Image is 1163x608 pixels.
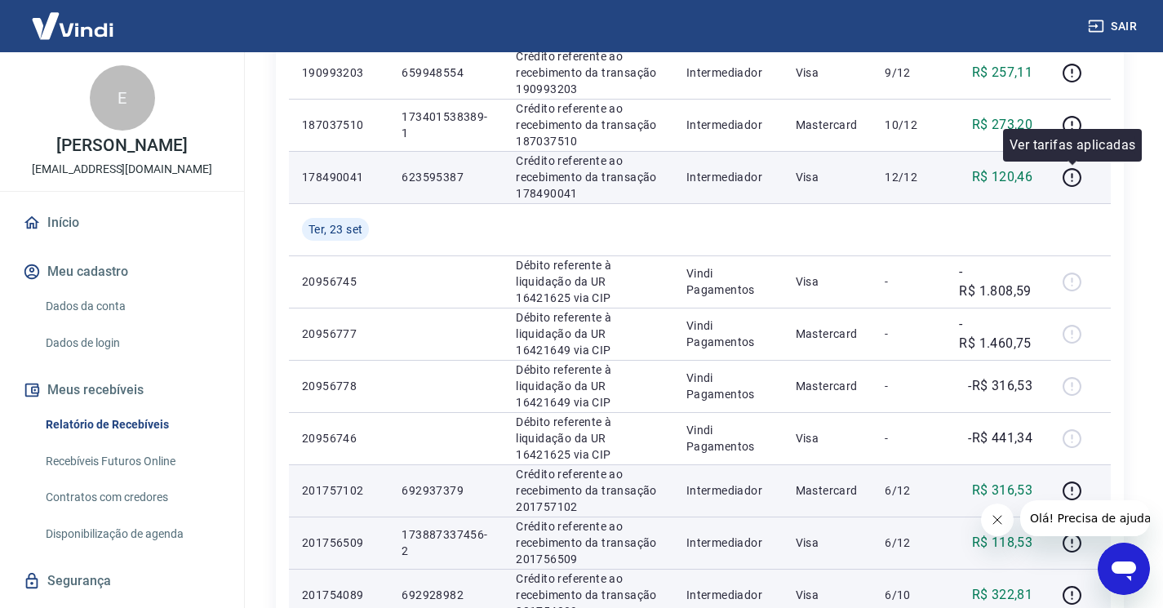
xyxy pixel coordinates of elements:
p: Vindi Pagamentos [686,265,770,298]
p: Ver tarifas aplicadas [1010,135,1135,155]
p: R$ 316,53 [972,481,1033,500]
p: Débito referente à liquidação da UR 16421625 via CIP [516,257,660,306]
p: -R$ 441,34 [968,428,1032,448]
p: R$ 273,20 [972,115,1033,135]
p: 201756509 [302,535,375,551]
p: 10/12 [885,117,933,133]
div: E [90,65,155,131]
img: Vindi [20,1,126,51]
p: - [885,378,933,394]
p: Débito referente à liquidação da UR 16421649 via CIP [516,309,660,358]
a: Segurança [20,563,224,599]
p: Intermediador [686,535,770,551]
p: [EMAIL_ADDRESS][DOMAIN_NAME] [32,161,212,178]
a: Disponibilização de agenda [39,517,224,551]
p: 6/12 [885,535,933,551]
p: 6/10 [885,587,933,603]
p: Crédito referente ao recebimento da transação 201756509 [516,518,660,567]
p: Mastercard [796,378,859,394]
p: Intermediador [686,482,770,499]
p: Intermediador [686,117,770,133]
p: Intermediador [686,64,770,81]
p: Intermediador [686,169,770,185]
p: Vindi Pagamentos [686,317,770,350]
iframe: Message from company [1020,500,1150,536]
iframe: Close message [981,504,1014,536]
p: -R$ 316,53 [968,376,1032,396]
p: Mastercard [796,482,859,499]
p: Visa [796,169,859,185]
span: Ter, 23 set [309,221,362,237]
a: Dados de login [39,326,224,360]
p: Crédito referente ao recebimento da transação 201757102 [516,466,660,515]
p: 190993203 [302,64,375,81]
p: 173887337456-2 [402,526,490,559]
p: 201754089 [302,587,375,603]
p: Mastercard [796,326,859,342]
p: - [885,273,933,290]
p: Débito referente à liquidação da UR 16421649 via CIP [516,362,660,411]
p: [PERSON_NAME] [56,137,187,154]
button: Meus recebíveis [20,372,224,408]
a: Dados da conta [39,290,224,323]
p: - [885,326,933,342]
p: 692928982 [402,587,490,603]
p: 187037510 [302,117,375,133]
p: Vindi Pagamentos [686,370,770,402]
p: 201757102 [302,482,375,499]
p: Visa [796,64,859,81]
p: Crédito referente ao recebimento da transação 190993203 [516,48,660,97]
a: Relatório de Recebíveis [39,408,224,442]
p: Visa [796,535,859,551]
a: Recebíveis Futuros Online [39,445,224,478]
span: Olá! Precisa de ajuda? [10,11,137,24]
p: 173401538389-1 [402,109,490,141]
p: Débito referente à liquidação da UR 16421625 via CIP [516,414,660,463]
p: 12/12 [885,169,933,185]
p: Mastercard [796,117,859,133]
button: Sair [1085,11,1143,42]
p: Visa [796,273,859,290]
a: Início [20,205,224,241]
p: R$ 118,53 [972,533,1033,553]
p: Intermediador [686,587,770,603]
p: Vindi Pagamentos [686,422,770,455]
p: Visa [796,587,859,603]
p: -R$ 1.808,59 [959,262,1032,301]
p: 178490041 [302,169,375,185]
p: 6/12 [885,482,933,499]
button: Meu cadastro [20,254,224,290]
p: 20956745 [302,273,375,290]
p: R$ 322,81 [972,585,1033,605]
p: Crédito referente ao recebimento da transação 187037510 [516,100,660,149]
p: -R$ 1.460,75 [959,314,1032,353]
iframe: Button to launch messaging window [1098,543,1150,595]
p: Crédito referente ao recebimento da transação 178490041 [516,153,660,202]
p: 623595387 [402,169,490,185]
p: 20956778 [302,378,375,394]
a: Contratos com credores [39,481,224,514]
p: R$ 257,11 [972,63,1033,82]
p: R$ 120,46 [972,167,1033,187]
p: 20956746 [302,430,375,446]
p: 20956777 [302,326,375,342]
p: - [885,430,933,446]
p: 9/12 [885,64,933,81]
p: 692937379 [402,482,490,499]
p: Visa [796,430,859,446]
p: 659948554 [402,64,490,81]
